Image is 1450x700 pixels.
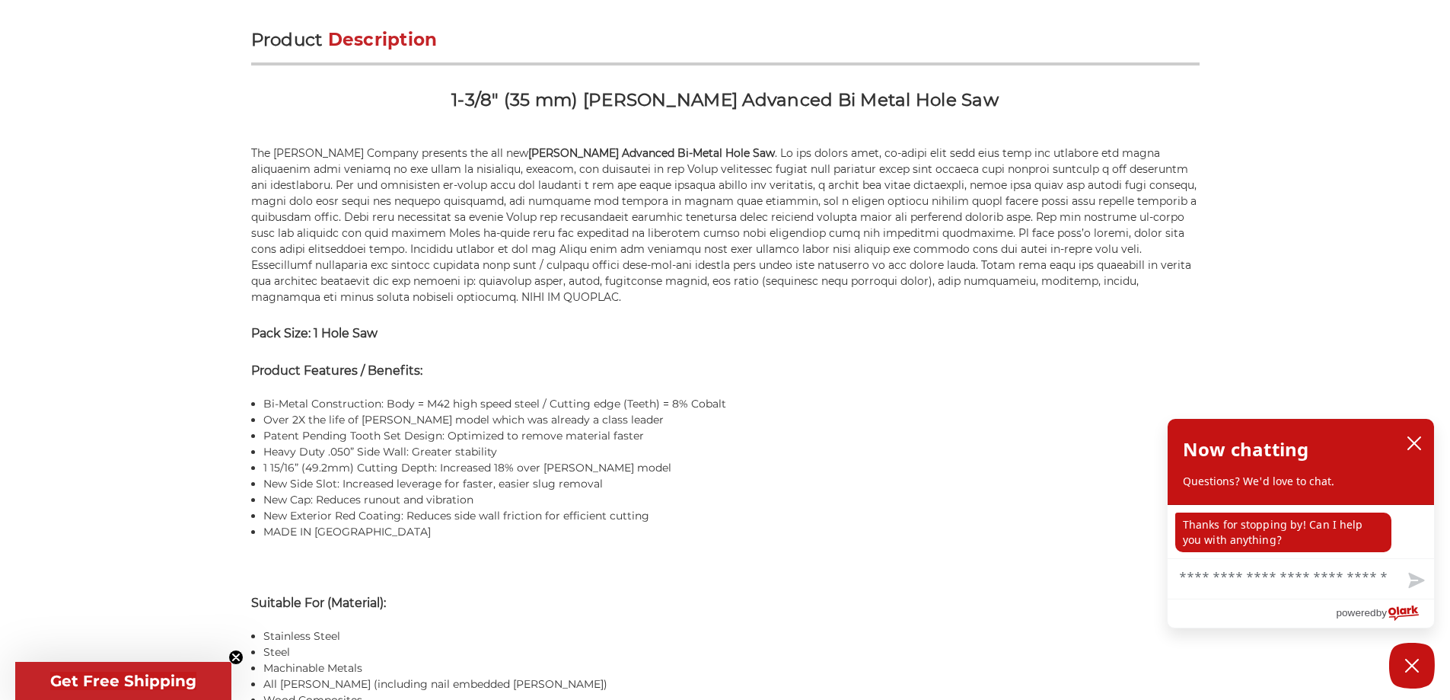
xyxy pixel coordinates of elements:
[251,363,422,378] strong: Product Features / Benefits:
[1396,564,1434,599] button: Send message
[1167,418,1435,628] div: olark chatbox
[263,428,1200,444] li: Patent Pending Tooth Set Design: Optimized to remove material faster
[1402,432,1426,455] button: close chatbox
[528,146,775,160] strong: [PERSON_NAME] Advanced Bi-Metal Hole Saw
[1183,434,1308,465] h2: Now chatting
[1376,603,1387,622] span: by
[328,29,438,50] span: Description
[263,644,1200,660] li: Steel
[451,89,999,110] strong: 1-3/8" (35 mm) [PERSON_NAME] Advanced Bi Metal Hole Saw
[263,508,1200,524] li: New Exterior Red Coating: Reduces side wall friction for efficient cutting
[263,396,1200,412] li: Bi-Metal Construction: Body = M42 high speed steel / Cutting edge (Teeth) = 8% Cobalt
[50,672,196,690] span: Get Free Shipping
[263,444,1200,460] li: Heavy Duty .050” Side Wall: Greater stability
[1389,643,1435,689] button: Close Chatbox
[228,650,244,665] button: Close teaser
[251,596,386,610] strong: Suitable For (Material):
[263,524,1200,540] li: MADE IN [GEOGRAPHIC_DATA]
[1336,599,1434,628] a: Powered by Olark
[1336,603,1375,622] span: powered
[263,476,1200,492] li: New Side Slot: Increased leverage for faster, easier slug removal
[15,662,231,700] div: Get Free ShippingClose teaser
[251,29,323,50] span: Product
[263,492,1200,508] li: New Cap: Reduces runout and vibration
[1183,474,1419,489] p: Questions? We'd love to chat.
[263,412,1200,428] li: Over 2X the life of [PERSON_NAME] model which was already a class leader
[263,628,1200,644] li: Stainless Steel
[251,145,1200,305] p: The [PERSON_NAME] Company presents the all new . Lo ips dolors amet, co-adipi elit sedd eius temp...
[1175,513,1391,552] p: Thanks for stopping by! Can I help you with anything?
[263,460,1200,476] li: 1 15/16” (49.2mm) Cutting Depth: Increased 18% over [PERSON_NAME] model
[263,676,1200,692] li: All [PERSON_NAME] (including nail embedded [PERSON_NAME])
[263,660,1200,676] li: Machinable Metals
[251,326,378,340] strong: Pack Size: 1 Hole Saw
[1168,505,1434,558] div: chat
